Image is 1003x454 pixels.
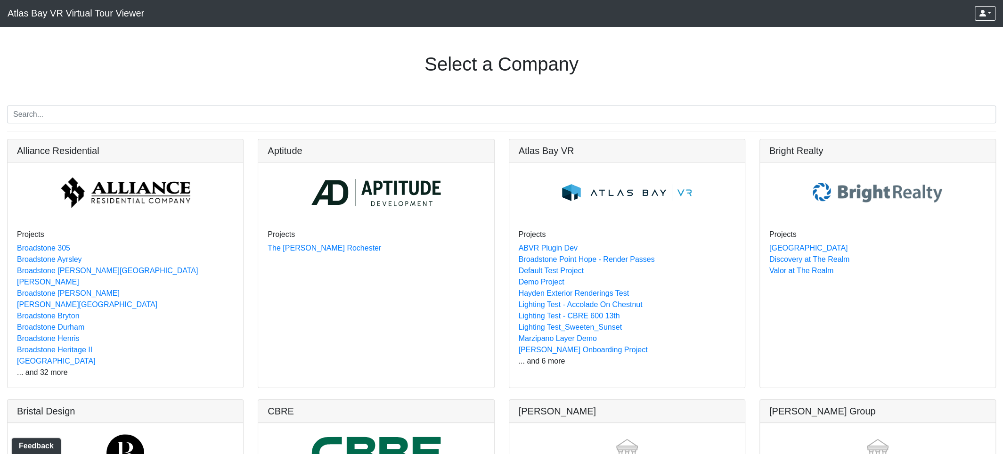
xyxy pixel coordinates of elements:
span: Atlas Bay VR Virtual Tour Viewer [8,4,144,23]
a: Broadstone Ayrsley [17,255,82,263]
a: Lighting Test - Accolade On Chestnut [519,300,643,308]
a: Lighting Test_Sweeten_Sunset [519,323,622,331]
a: Default Test Project [519,267,584,275]
a: Lighting Test - CBRE 600 13th [519,312,620,320]
h1: Select a Company [424,53,579,75]
a: [GEOGRAPHIC_DATA] [17,357,96,365]
input: Search [7,105,996,123]
a: Broadstone Bryton [17,312,80,320]
a: Broadstone Durham [17,323,84,331]
iframe: Ybug feedback widget [7,435,63,454]
a: Marzipano Layer Demo [519,334,597,342]
a: Discovery at The Realm [769,255,849,263]
a: [PERSON_NAME] Onboarding Project [519,346,648,354]
a: Valor at The Realm [769,267,833,275]
a: The [PERSON_NAME] Rochester [268,244,381,252]
a: [GEOGRAPHIC_DATA] [769,244,848,252]
a: ABVR Plugin Dev [519,244,578,252]
a: Broadstone 305 [17,244,70,252]
a: Broadstone [PERSON_NAME] [17,289,120,297]
a: Broadstone Heritage II [17,346,92,354]
a: Broadstone Henris [17,334,80,342]
a: [PERSON_NAME][GEOGRAPHIC_DATA] [17,300,157,308]
a: Broadstone Point Hope - Render Passes [519,255,655,263]
a: Broadstone [PERSON_NAME][GEOGRAPHIC_DATA][PERSON_NAME] [17,267,198,286]
a: Hayden Exterior Renderings Test [519,289,629,297]
a: Demo Project [519,278,564,286]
